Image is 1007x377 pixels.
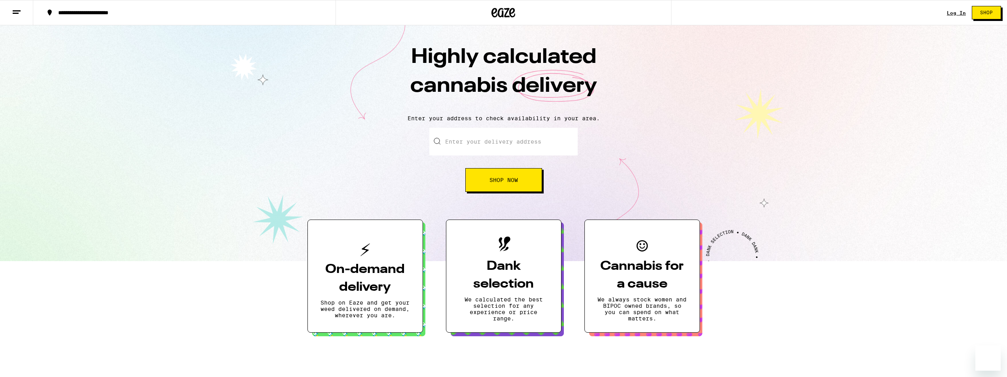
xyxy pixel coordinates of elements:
[8,115,999,121] p: Enter your address to check availability in your area.
[980,10,993,15] span: Shop
[459,258,548,293] h3: Dank selection
[947,10,966,15] a: Log In
[320,299,410,318] p: Shop on Eaze and get your weed delivered on demand, wherever you are.
[966,6,1007,19] a: Shop
[465,168,542,192] button: Shop Now
[429,128,578,155] input: Enter your delivery address
[459,296,548,322] p: We calculated the best selection for any experience or price range.
[584,220,700,333] button: Cannabis for a causeWe always stock women and BIPOC owned brands, so you can spend on what matters.
[975,345,1001,371] iframe: Button to launch messaging window
[972,6,1001,19] button: Shop
[597,296,687,322] p: We always stock women and BIPOC owned brands, so you can spend on what matters.
[446,220,561,333] button: Dank selectionWe calculated the best selection for any experience or price range.
[320,261,410,296] h3: On-demand delivery
[307,220,423,333] button: On-demand deliveryShop on Eaze and get your weed delivered on demand, wherever you are.
[489,177,518,183] span: Shop Now
[597,258,687,293] h3: Cannabis for a cause
[365,43,642,109] h1: Highly calculated cannabis delivery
